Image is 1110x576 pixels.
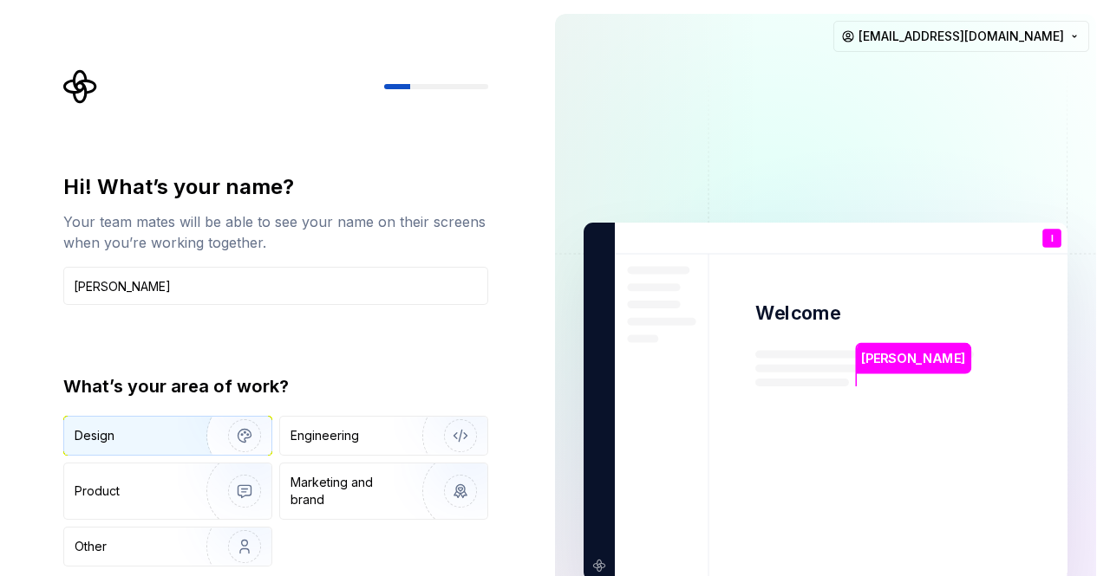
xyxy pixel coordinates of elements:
div: Marketing and brand [291,474,408,508]
svg: Supernova Logo [63,69,98,104]
p: [PERSON_NAME] [861,349,965,368]
div: Other [75,538,107,555]
div: Product [75,482,120,500]
div: Hi! What’s your name? [63,173,488,201]
input: Han Solo [63,267,488,305]
p: Welcome [755,301,840,326]
div: Your team mates will be able to see your name on their screens when you’re working together. [63,211,488,253]
span: [EMAIL_ADDRESS][DOMAIN_NAME] [859,28,1064,45]
div: Engineering [291,427,359,444]
button: [EMAIL_ADDRESS][DOMAIN_NAME] [833,21,1089,52]
div: Design [75,427,114,444]
p: l [1051,234,1054,243]
div: What’s your area of work? [63,374,488,398]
